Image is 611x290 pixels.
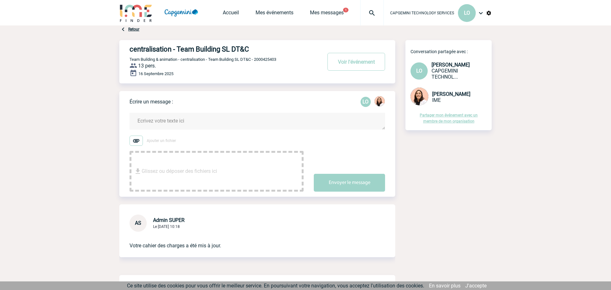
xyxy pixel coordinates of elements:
[142,155,217,187] span: Glissez ou déposer des fichiers ici
[420,113,478,124] a: Partager mon événement avec un membre de mon organisation
[361,97,371,107] div: Leila OBREMSKI
[256,10,293,18] a: Mes événements
[327,53,385,71] button: Voir l'événement
[310,10,344,18] a: Mes messages
[314,174,385,192] button: Envoyer le message
[134,167,142,175] img: file_download.svg
[432,68,458,80] span: CAPGEMINI TECHNOLOGY SERVICES
[135,220,141,226] span: AS
[465,283,487,289] a: J'accepte
[432,97,441,103] span: IME
[138,63,156,69] span: 13 pers.
[130,99,173,105] p: Écrire un message :
[153,224,180,229] span: Le [DATE] 10:18
[130,45,303,53] h4: centralisation - Team Building SL DT&C
[429,283,460,289] a: En savoir plus
[361,97,371,107] p: LO
[153,217,185,223] span: Admin SUPER
[138,71,173,76] span: 16 Septembre 2025
[130,232,367,250] p: Votre cahier des charges a été mis à jour.
[119,4,152,22] img: IME-Finder
[411,49,492,54] p: Conversation partagée avec :
[416,68,422,74] span: LO
[432,62,470,68] span: [PERSON_NAME]
[464,10,470,16] span: LO
[432,91,470,97] span: [PERSON_NAME]
[223,10,239,18] a: Accueil
[375,96,385,106] img: 129834-0.png
[130,57,276,62] span: Team Building & animation - centralisation - Team Building SL DT&C - 2000425403
[147,138,176,143] span: Ajouter un fichier
[128,27,139,32] a: Retour
[411,88,428,105] img: 129834-0.png
[127,283,424,289] span: Ce site utilise des cookies pour vous offrir le meilleur service. En poursuivant votre navigation...
[390,11,454,15] span: CAPGEMINI TECHNOLOGY SERVICES
[343,8,348,12] button: 1
[375,96,385,108] div: Melissa NOBLET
